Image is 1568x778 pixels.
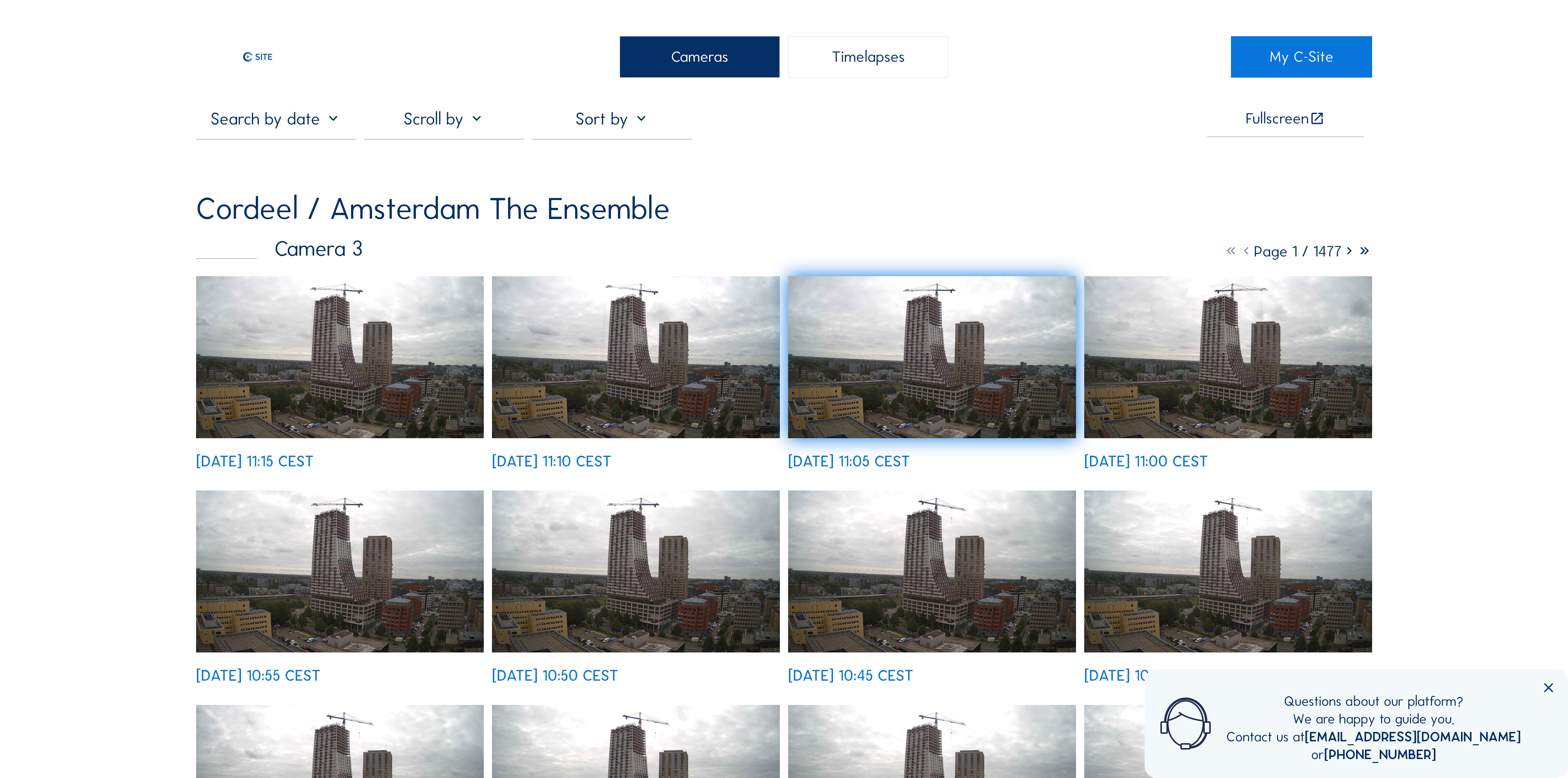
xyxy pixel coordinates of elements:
[196,36,337,78] a: C-SITE Logo
[1226,692,1521,710] div: Questions about our platform?
[788,668,913,683] div: [DATE] 10:45 CEST
[620,36,780,78] div: Cameras
[1305,728,1521,745] a: [EMAIL_ADDRESS][DOMAIN_NAME]
[1231,36,1372,78] a: My C-Site
[1254,242,1342,261] span: Page 1 / 1477
[196,36,319,78] img: C-SITE Logo
[1226,728,1521,746] div: Contact us at
[1160,692,1211,755] img: operator
[492,668,618,683] div: [DATE] 10:50 CEST
[196,276,484,438] img: image_52630332
[196,490,484,652] img: image_52629805
[1084,454,1208,469] div: [DATE] 11:00 CEST
[196,668,321,683] div: [DATE] 10:55 CEST
[1084,276,1372,438] img: image_52629950
[492,454,612,469] div: [DATE] 11:10 CEST
[1226,710,1521,728] div: We are happy to guide you.
[788,276,1076,438] img: image_52630041
[196,109,356,129] input: Search by date 󰅀
[492,276,780,438] img: image_52630182
[1084,490,1372,652] img: image_52629358
[196,454,314,469] div: [DATE] 11:15 CEST
[196,193,670,224] div: Cordeel / Amsterdam The Ensemble
[788,490,1076,652] img: image_52629505
[196,238,363,259] div: Camera 3
[1246,111,1309,127] div: Fullscreen
[1324,746,1436,763] a: [PHONE_NUMBER]
[1226,746,1521,763] div: or
[1084,668,1211,683] div: [DATE] 10:40 CEST
[492,490,780,652] img: image_52629654
[788,36,948,78] div: Timelapses
[788,454,910,469] div: [DATE] 11:05 CEST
